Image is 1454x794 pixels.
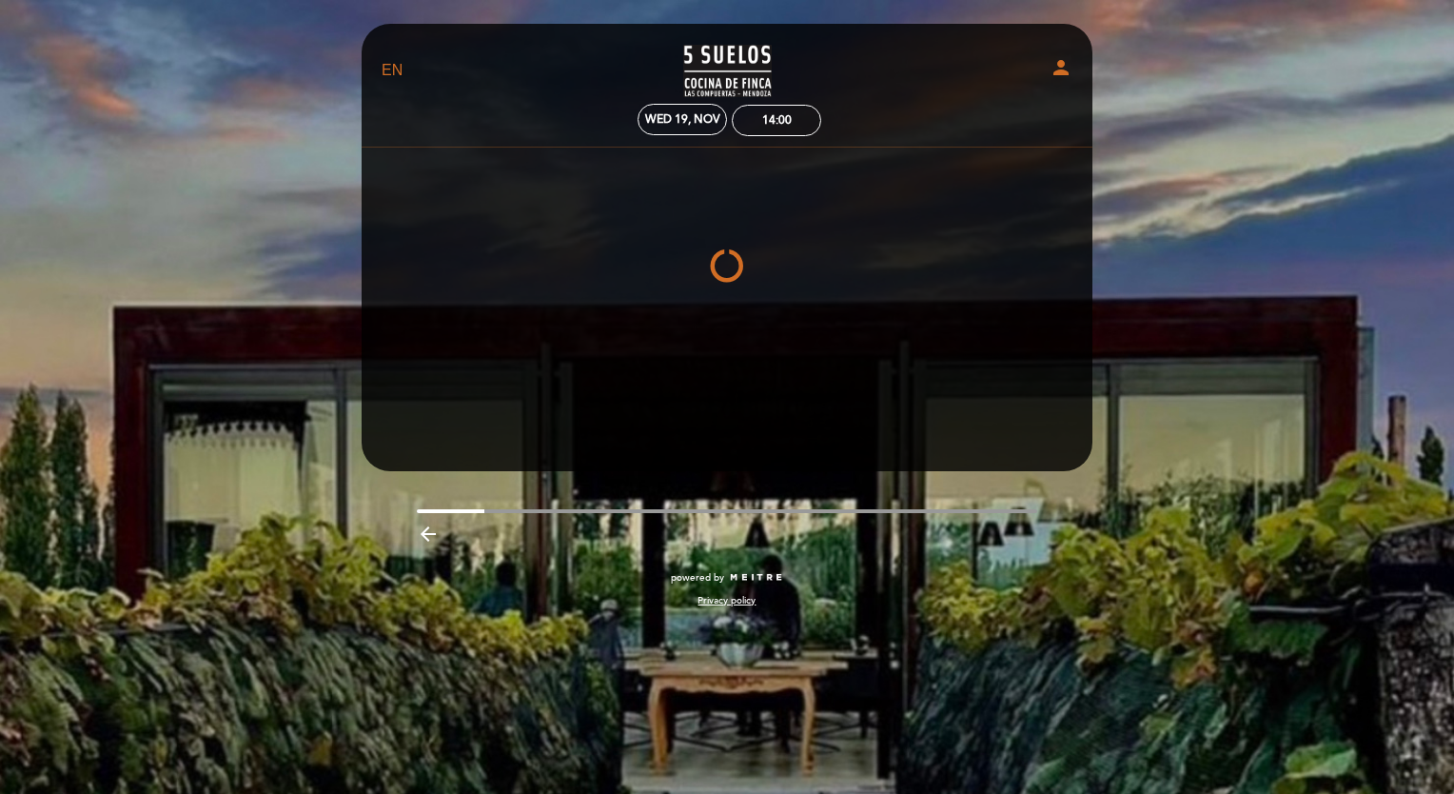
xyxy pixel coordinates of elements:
[608,45,846,97] a: 5 SUELOS – COCINA DE FINCA
[1050,56,1072,86] button: person
[645,112,720,127] div: Wed 19, Nov
[671,571,724,585] span: powered by
[671,571,783,585] a: powered by
[729,573,783,583] img: MEITRE
[1050,56,1072,79] i: person
[762,113,792,128] div: 14:00
[417,523,440,546] i: arrow_backward
[698,594,756,607] a: Privacy policy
